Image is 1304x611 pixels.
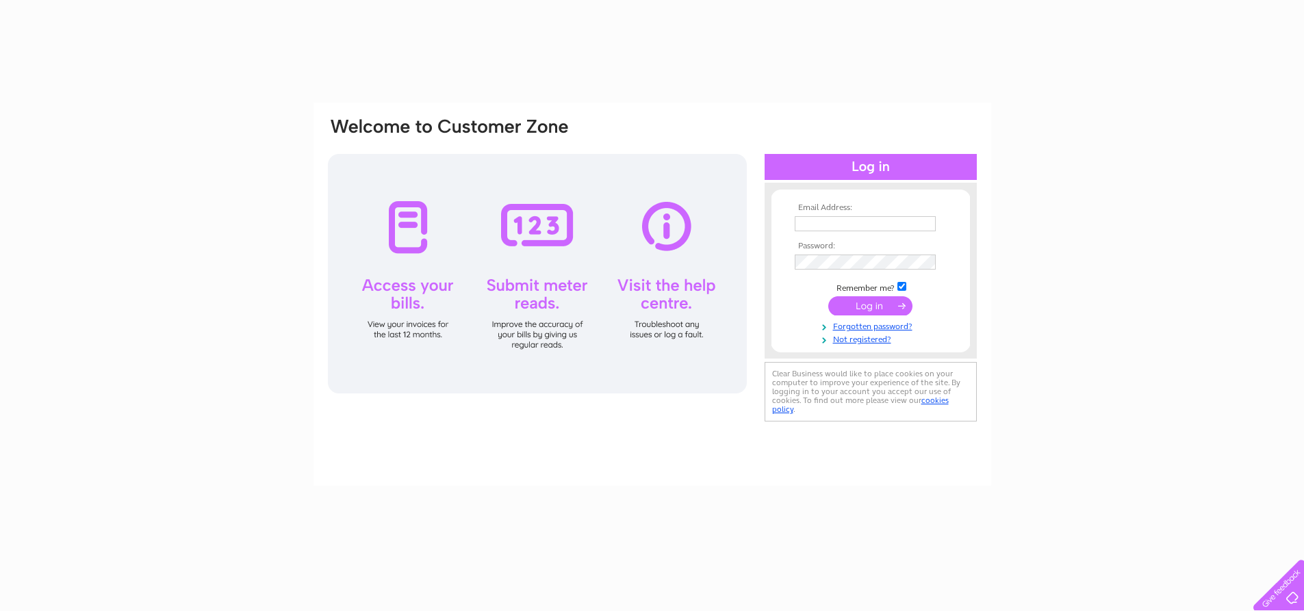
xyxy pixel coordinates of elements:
a: cookies policy [772,395,949,414]
a: Not registered? [795,332,950,345]
a: Forgotten password? [795,319,950,332]
td: Remember me? [791,280,950,294]
div: Clear Business would like to place cookies on your computer to improve your experience of the sit... [765,362,977,421]
input: Submit [828,296,912,315]
th: Email Address: [791,203,950,213]
th: Password: [791,242,950,251]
